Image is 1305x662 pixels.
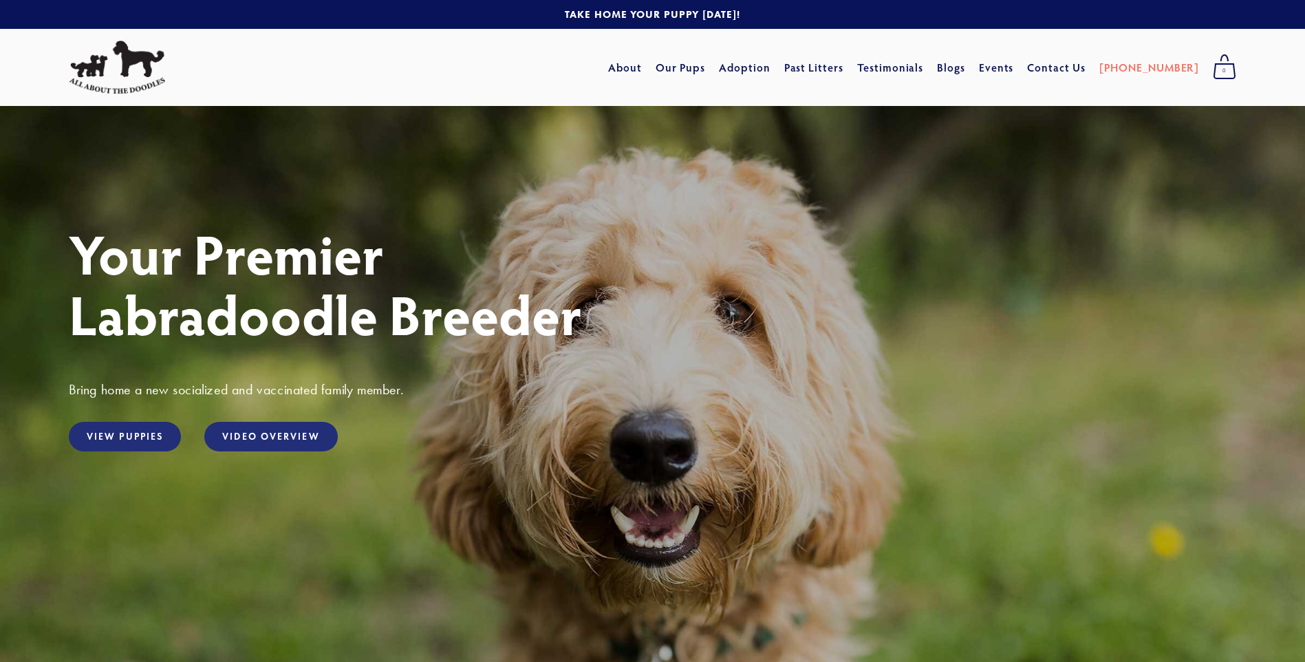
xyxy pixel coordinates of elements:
[1027,55,1086,80] a: Contact Us
[1213,62,1236,80] span: 0
[719,55,770,80] a: Adoption
[857,55,924,80] a: Testimonials
[608,55,642,80] a: About
[1206,50,1243,85] a: 0 items in cart
[937,55,965,80] a: Blogs
[69,223,1236,344] h1: Your Premier Labradoodle Breeder
[69,41,165,94] img: All About The Doodles
[656,55,706,80] a: Our Pups
[204,422,337,451] a: Video Overview
[784,60,844,74] a: Past Litters
[1099,55,1199,80] a: [PHONE_NUMBER]
[979,55,1014,80] a: Events
[69,422,181,451] a: View Puppies
[69,381,1236,398] h3: Bring home a new socialized and vaccinated family member.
